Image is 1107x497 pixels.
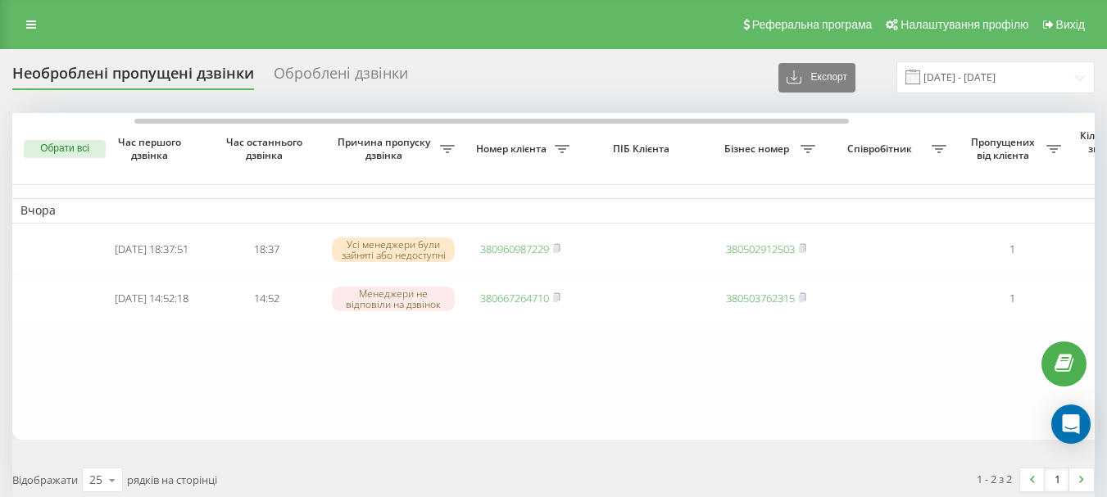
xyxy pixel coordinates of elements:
[955,227,1069,273] td: 1
[94,227,209,273] td: [DATE] 18:37:51
[332,287,455,311] div: Менеджери не відповіли на дзвінок
[726,291,795,305] a: 380503762315
[480,242,549,256] a: 380960987229
[94,276,209,322] td: [DATE] 14:52:18
[107,136,196,161] span: Час першого дзвінка
[24,140,106,158] button: Обрати всі
[1056,18,1085,31] span: Вихід
[901,18,1028,31] span: Налаштування профілю
[1051,404,1091,444] div: Open Intercom Messenger
[332,237,455,262] div: Усі менеджери були зайняті або недоступні
[89,472,102,488] div: 25
[471,142,555,156] span: Номер клієнта
[726,242,795,256] a: 380502912503
[209,276,324,322] td: 14:52
[592,142,695,156] span: ПІБ Клієнта
[778,63,855,93] button: Експорт
[1045,468,1069,491] a: 1
[717,142,801,156] span: Бізнес номер
[332,136,440,161] span: Причина пропуску дзвінка
[209,227,324,273] td: 18:37
[832,142,932,156] span: Співробітник
[12,65,254,90] div: Необроблені пропущені дзвінки
[127,472,217,487] span: рядків на сторінці
[977,471,1012,487] div: 1 - 2 з 2
[480,291,549,305] a: 380667264710
[222,136,311,161] span: Час останнього дзвінка
[12,472,78,487] span: Відображати
[955,276,1069,322] td: 1
[752,18,873,31] span: Реферальна програма
[963,136,1046,161] span: Пропущених від клієнта
[274,65,408,90] div: Оброблені дзвінки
